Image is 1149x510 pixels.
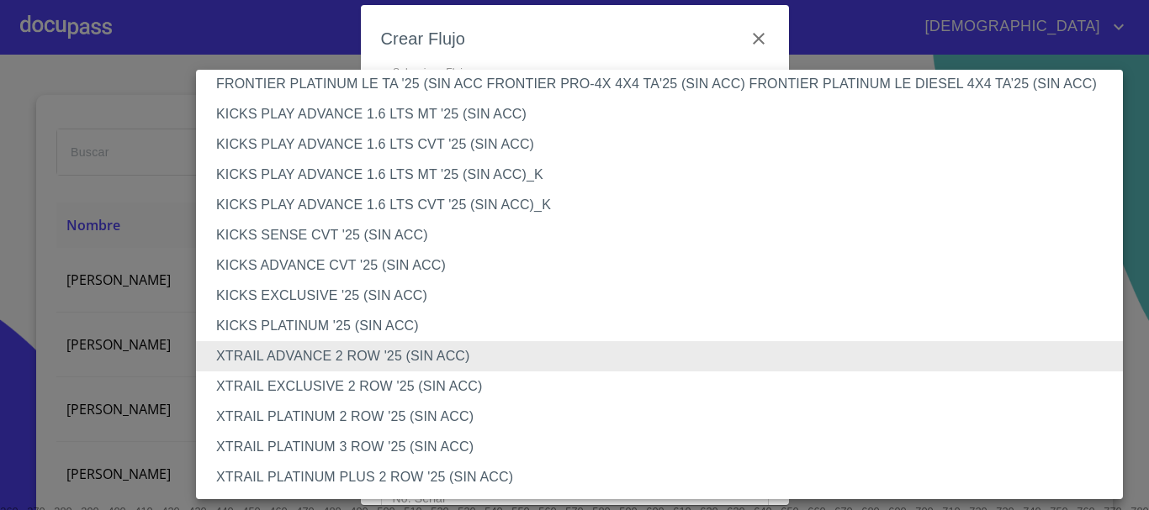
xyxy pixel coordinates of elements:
[196,341,1136,371] li: XTRAIL ADVANCE 2 ROW '25 (SIN ACC)
[196,129,1136,160] li: KICKS PLAY ADVANCE 1.6 LTS CVT '25 (SIN ACC)
[196,190,1136,220] li: KICKS PLAY ADVANCE 1.6 LTS CVT '25 (SIN ACC)_K
[196,402,1136,432] li: XTRAIL PLATINUM 2 ROW '25 (SIN ACC)
[196,371,1136,402] li: XTRAIL EXCLUSIVE 2 ROW '25 (SIN ACC)
[196,69,1136,99] li: FRONTIER PLATINUM LE TA '25 (SIN ACC FRONTIER PRO-4X 4X4 TA'25 (SIN ACC) FRONTIER PLATINUM LE DIE...
[196,99,1136,129] li: KICKS PLAY ADVANCE 1.6 LTS MT '25 (SIN ACC)
[196,311,1136,341] li: KICKS PLATINUM '25 (SIN ACC)
[196,160,1136,190] li: KICKS PLAY ADVANCE 1.6 LTS MT '25 (SIN ACC)_K
[196,462,1136,492] li: XTRAIL PLATINUM PLUS 2 ROW '25 (SIN ACC)
[196,220,1136,250] li: KICKS SENSE CVT '25 (SIN ACC)
[196,281,1136,311] li: KICKS EXCLUSIVE '25 (SIN ACC)
[196,432,1136,462] li: XTRAIL PLATINUM 3 ROW '25 (SIN ACC)
[196,250,1136,281] li: KICKS ADVANCE CVT '25 (SIN ACC)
